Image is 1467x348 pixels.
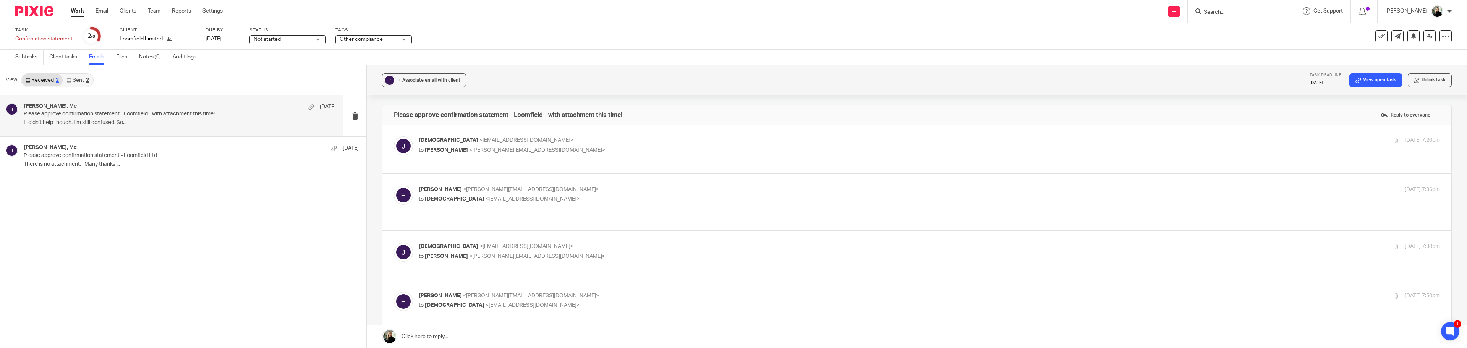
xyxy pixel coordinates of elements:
[1310,73,1342,77] span: Task deadline
[419,138,478,143] span: [DEMOGRAPHIC_DATA]
[394,111,622,119] h4: Please approve confirmation statement - Loomfield - with attachment this time!
[1313,8,1343,14] span: Get Support
[469,147,605,153] span: <[PERSON_NAME][EMAIL_ADDRESS][DOMAIN_NAME]>
[340,37,383,42] span: Other compliance
[1349,73,1402,87] a: View open task
[206,36,222,42] span: [DATE]
[1203,9,1272,16] input: Search
[1405,243,1440,251] p: [DATE] 7:38pm
[15,27,73,33] label: Task
[96,7,108,15] a: Email
[56,78,59,83] div: 2
[419,187,462,192] span: [PERSON_NAME]
[206,27,240,33] label: Due by
[486,196,580,202] span: <[EMAIL_ADDRESS][DOMAIN_NAME]>
[382,73,466,87] button: ? + Associate email with client
[419,147,424,153] span: to
[6,76,17,84] span: View
[63,74,92,86] a: Sent2
[343,144,359,152] p: [DATE]
[24,161,359,168] p: There is no attachment. Many thanks ...
[49,50,83,65] a: Client tasks
[419,196,424,202] span: to
[385,76,394,85] div: ?
[419,254,424,259] span: to
[479,138,573,143] span: <[EMAIL_ADDRESS][DOMAIN_NAME]>
[86,78,89,83] div: 2
[116,50,133,65] a: Files
[394,292,413,311] img: svg%3E
[425,147,468,153] span: [PERSON_NAME]
[173,50,202,65] a: Audit logs
[15,6,53,16] img: Pixie
[24,111,274,117] p: Please approve confirmation statement - Loomfield - with attachment this time!
[1405,186,1440,194] p: [DATE] 7:36pm
[15,35,73,43] div: Confirmation statement
[1408,73,1452,87] button: Unlink task
[254,37,281,42] span: Not started
[1454,320,1461,328] div: 1
[15,50,44,65] a: Subtasks
[463,187,599,192] span: <[PERSON_NAME][EMAIL_ADDRESS][DOMAIN_NAME]>
[91,34,95,39] small: /6
[89,50,110,65] a: Emails
[6,144,18,157] img: svg%3E
[120,27,196,33] label: Client
[1378,109,1432,121] label: Reply to everyone
[172,7,191,15] a: Reports
[425,254,468,259] span: [PERSON_NAME]
[1385,7,1427,15] p: [PERSON_NAME]
[120,35,163,43] p: Loomfield Limited
[1405,292,1440,300] p: [DATE] 7:50pm
[398,78,460,83] span: + Associate email with client
[419,293,462,298] span: [PERSON_NAME]
[23,16,59,23] a: Outlook for iOS
[24,152,292,159] p: Please approve confirmation statement - Loomfield Ltd
[394,136,413,155] img: svg%3E
[202,7,223,15] a: Settings
[24,120,336,126] p: It didn’t help though. I’m still confused. So...
[1310,80,1342,86] p: [DATE]
[419,303,424,308] span: to
[335,27,412,33] label: Tags
[394,186,413,205] img: svg%3E
[87,32,95,40] div: 2
[22,74,63,86] a: Received2
[1405,136,1440,144] p: [DATE] 7:20pm
[463,293,599,298] span: <[PERSON_NAME][EMAIL_ADDRESS][DOMAIN_NAME]>
[148,7,160,15] a: Team
[479,244,573,249] span: <[EMAIL_ADDRESS][DOMAIN_NAME]>
[394,243,413,262] img: svg%3E
[486,303,580,308] span: <[EMAIL_ADDRESS][DOMAIN_NAME]>
[425,303,484,308] span: [DEMOGRAPHIC_DATA]
[120,7,136,15] a: Clients
[24,144,77,151] h4: [PERSON_NAME], Me
[6,103,18,115] img: svg%3E
[71,7,84,15] a: Work
[23,288,59,294] a: Outlook for iOS
[24,103,77,110] h4: [PERSON_NAME], Me
[249,27,326,33] label: Status
[469,254,605,259] span: <[PERSON_NAME][EMAIL_ADDRESS][DOMAIN_NAME]>
[419,244,478,249] span: [DEMOGRAPHIC_DATA]
[1431,5,1443,18] img: %233%20-%20Judi%20-%20HeadshotPro.png
[139,50,167,65] a: Notes (0)
[320,103,336,111] p: [DATE]
[425,196,484,202] span: [DEMOGRAPHIC_DATA]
